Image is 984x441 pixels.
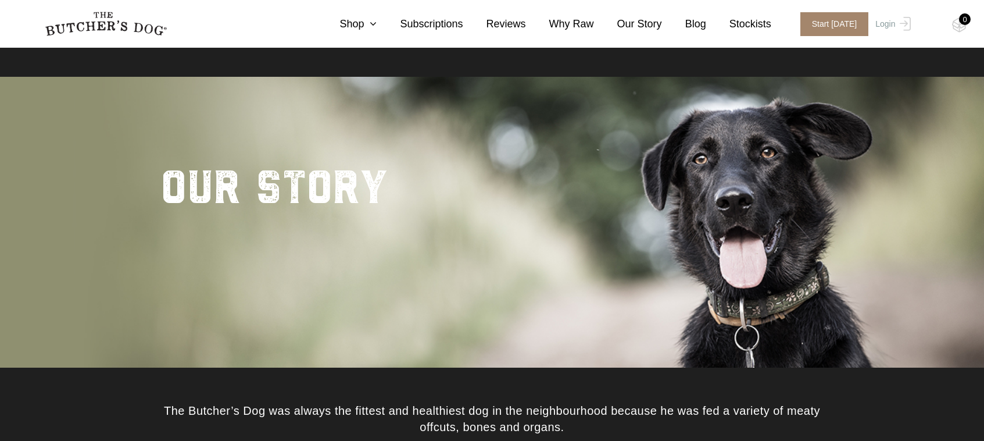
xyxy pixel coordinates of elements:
a: Why Raw [526,16,594,32]
a: Login [872,12,910,36]
a: Subscriptions [377,16,463,32]
a: Start [DATE] [789,12,873,36]
a: Blog [662,16,706,32]
a: Shop [316,16,377,32]
a: Stockists [706,16,771,32]
div: 0 [959,13,971,25]
span: Start [DATE] [800,12,869,36]
h2: Our story [161,147,389,222]
a: Our Story [594,16,662,32]
img: TBD_Cart-Empty.png [952,17,967,33]
a: Reviews [463,16,526,32]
